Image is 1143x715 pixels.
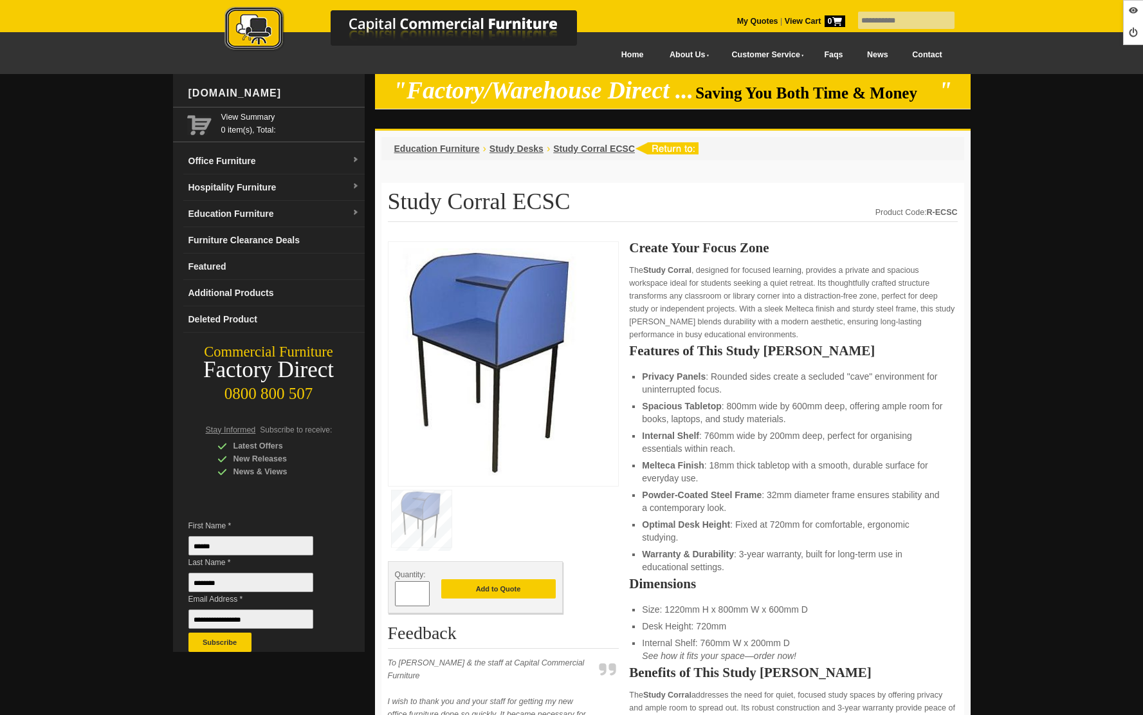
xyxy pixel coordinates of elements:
span: 0 item(s), Total: [221,111,360,135]
div: Latest Offers [217,440,340,452]
em: " [938,77,952,104]
strong: Melteca Finish [642,460,704,470]
span: Quantity: [395,570,426,579]
img: dropdown [352,156,360,164]
li: Internal Shelf: 760mm W x 200mm D [642,636,944,662]
li: : 3-year warranty, built for long-term use in educational settings. [642,548,944,573]
a: View Summary [221,111,360,124]
button: Subscribe [188,633,251,652]
strong: Study Corral [643,691,691,700]
span: 0 [825,15,845,27]
li: : Rounded sides create a secluded "cave" environment for uninterrupted focus. [642,370,944,396]
p: The , designed for focused learning, provides a private and spacious workspace ideal for students... [629,264,957,341]
a: Education Furnituredropdown [183,201,365,227]
li: : 18mm thick tabletop with a smooth, durable surface for everyday use. [642,459,944,485]
em: "Factory/Warehouse Direct ... [393,77,693,104]
h2: Features of This Study [PERSON_NAME] [629,344,957,357]
strong: Warranty & Durability [642,549,734,559]
a: Study Corral ECSC [553,144,635,154]
span: Email Address * [188,593,333,606]
div: New Releases [217,452,340,465]
a: News [855,41,900,70]
div: Product Code: [875,206,958,219]
a: Office Furnituredropdown [183,148,365,174]
a: Capital Commercial Furniture Logo [189,6,639,57]
strong: View Cart [785,17,845,26]
a: Study Desks [489,144,544,154]
button: Add to Quote [441,579,556,599]
img: dropdown [352,183,360,190]
li: : 760mm wide by 200mm deep, perfect for organising essentials within reach. [642,429,944,455]
li: Desk Height: 720mm [642,620,944,633]
em: See how it fits your space—order now! [642,651,796,661]
div: Factory Direct [173,361,365,379]
img: dropdown [352,209,360,217]
input: Last Name * [188,573,313,592]
span: Stay Informed [206,425,256,434]
li: › [483,142,486,155]
a: Hospitality Furnituredropdown [183,174,365,201]
span: Last Name * [188,556,333,569]
h2: Create Your Focus Zone [629,241,957,254]
span: Saving You Both Time & Money [695,84,937,102]
h2: Feedback [388,624,619,649]
h1: Study Corral ECSC [388,189,958,222]
a: Furniture Clearance Deals [183,227,365,254]
span: Subscribe to receive: [260,425,332,434]
a: Deleted Product [183,306,365,333]
strong: Study Corral [643,266,691,275]
strong: Internal Shelf [642,431,699,441]
strong: Powder-Coated Steel Frame [642,490,762,500]
a: Education Furniture [394,144,480,154]
div: [DOMAIN_NAME] [183,74,365,113]
strong: R-ECSC [927,208,958,217]
input: Email Address * [188,609,313,629]
strong: Spacious Tabletop [642,401,721,411]
a: Contact [900,41,954,70]
li: : 32mm diameter frame ensures stability and a contemporary look. [642,488,944,514]
strong: Privacy Panels [642,371,706,382]
li: Size: 1220mm H x 800mm W x 600mm D [642,603,944,616]
h2: Benefits of This Study [PERSON_NAME] [629,666,957,679]
div: Commercial Furniture [173,343,365,361]
a: Additional Products [183,280,365,306]
img: return to [635,142,699,154]
img: Capital Commercial Furniture Logo [189,6,639,53]
a: Featured [183,254,365,280]
li: › [547,142,550,155]
div: 0800 800 507 [173,378,365,403]
img: Study Corral ECSC [395,248,588,476]
span: First Name * [188,519,333,532]
div: News & Views [217,465,340,478]
a: My Quotes [737,17,778,26]
a: View Cart0 [782,17,845,26]
h2: Dimensions [629,577,957,590]
a: About Us [655,41,717,70]
a: Faqs [812,41,855,70]
a: Customer Service [717,41,812,70]
li: : Fixed at 720mm for comfortable, ergonomic studying. [642,518,944,544]
strong: Optimal Desk Height [642,519,730,530]
li: : 800mm wide by 600mm deep, offering ample room for books, laptops, and study materials. [642,400,944,425]
input: First Name * [188,536,313,555]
